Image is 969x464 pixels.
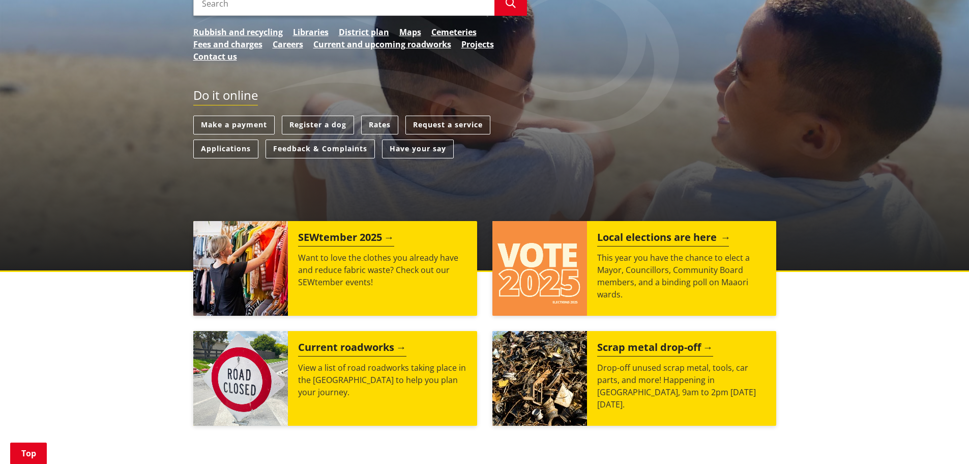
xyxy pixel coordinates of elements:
[266,140,375,158] a: Feedback & Complaints
[339,26,389,38] a: District plan
[492,221,776,316] a: Local elections are here This year you have the chance to elect a Mayor, Councillors, Community B...
[492,331,776,426] a: A massive pile of rusted scrap metal, including wheels and various industrial parts, under a clea...
[597,252,766,301] p: This year you have the chance to elect a Mayor, Councillors, Community Board members, and a bindi...
[193,50,237,63] a: Contact us
[361,116,398,134] a: Rates
[193,331,477,426] a: Current roadworks View a list of road roadworks taking place in the [GEOGRAPHIC_DATA] to help you...
[193,26,283,38] a: Rubbish and recycling
[193,116,275,134] a: Make a payment
[597,231,729,247] h2: Local elections are here
[492,221,587,316] img: Vote 2025
[492,331,587,426] img: Scrap metal collection
[193,88,258,106] h2: Do it online
[193,38,262,50] a: Fees and charges
[293,26,329,38] a: Libraries
[597,362,766,411] p: Drop-off unused scrap metal, tools, car parts, and more! Happening in [GEOGRAPHIC_DATA], 9am to 2...
[282,116,354,134] a: Register a dog
[273,38,303,50] a: Careers
[399,26,421,38] a: Maps
[193,221,288,316] img: SEWtember
[597,341,713,357] h2: Scrap metal drop-off
[922,421,959,458] iframe: Messenger Launcher
[193,140,258,158] a: Applications
[298,252,467,288] p: Want to love the clothes you already have and reduce fabric waste? Check out our SEWtember events!
[461,38,494,50] a: Projects
[193,221,477,316] a: SEWtember 2025 Want to love the clothes you already have and reduce fabric waste? Check out our S...
[298,341,406,357] h2: Current roadworks
[431,26,477,38] a: Cemeteries
[298,231,394,247] h2: SEWtember 2025
[313,38,451,50] a: Current and upcoming roadworks
[298,362,467,398] p: View a list of road roadworks taking place in the [GEOGRAPHIC_DATA] to help you plan your journey.
[405,116,490,134] a: Request a service
[193,331,288,426] img: Road closed sign
[10,443,47,464] a: Top
[382,140,454,158] a: Have your say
